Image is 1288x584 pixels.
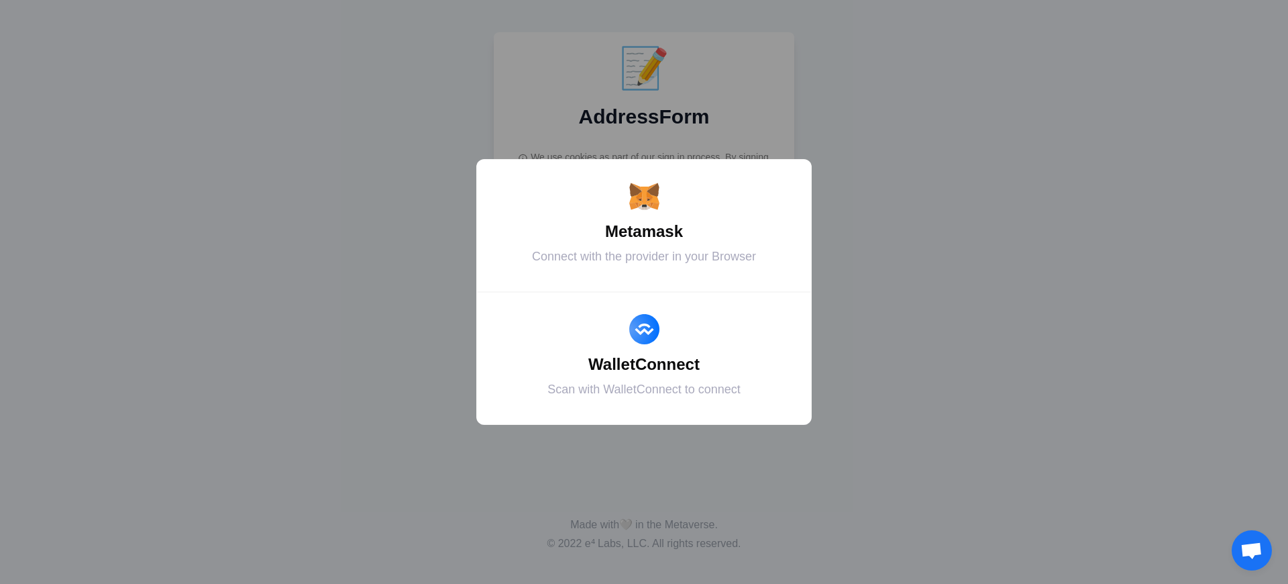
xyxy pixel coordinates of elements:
a: Open chat [1232,530,1272,571]
img: WalletConnect [629,314,659,344]
div: WalletConnect [493,352,795,377]
div: Metamask [493,220,795,244]
img: Metamask [629,181,659,211]
div: Scan with WalletConnect to connect [493,381,795,399]
div: Connect with the provider in your Browser [493,248,795,266]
